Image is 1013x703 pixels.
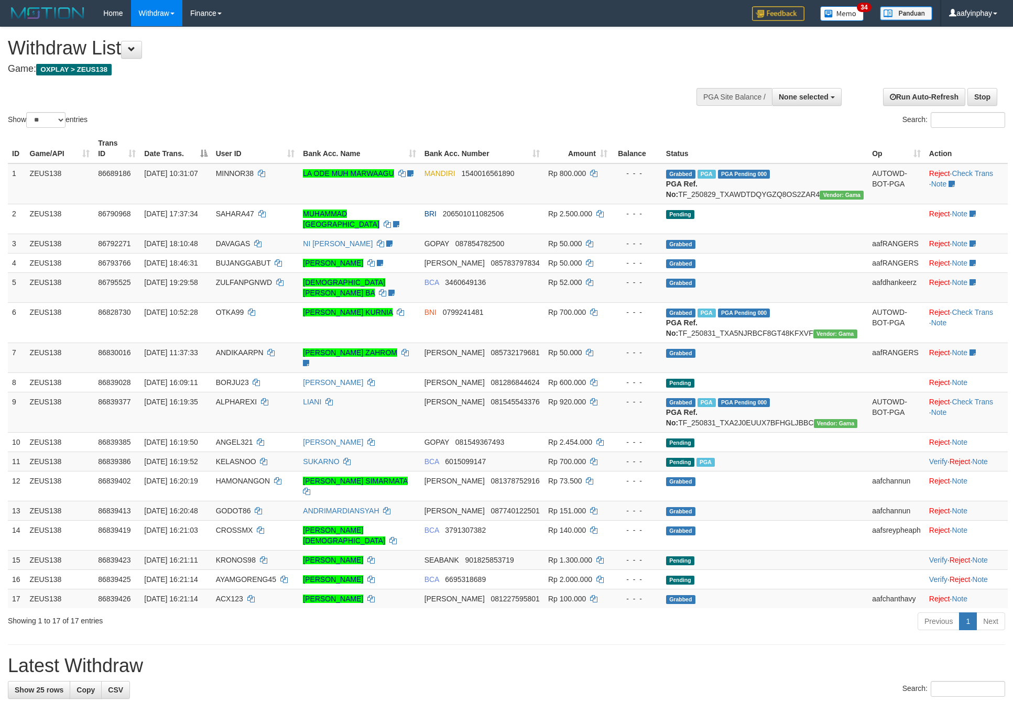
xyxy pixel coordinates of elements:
b: PGA Ref. No: [666,408,698,427]
td: AUTOWD-BOT-PGA [868,392,925,432]
td: aafRANGERS [868,234,925,253]
td: 9 [8,392,26,432]
a: Verify [929,556,947,564]
span: Copy 1540016561890 to clipboard [461,169,514,178]
span: ANGEL321 [216,438,253,446]
span: GODOT86 [216,507,251,515]
span: Copy 901825853719 to clipboard [465,556,514,564]
span: [DATE] 16:19:52 [144,457,198,466]
span: [DATE] 11:37:33 [144,348,198,357]
span: Grabbed [666,398,695,407]
span: SEABANK [424,556,459,564]
span: 86839423 [98,556,130,564]
span: Marked by aafkaynarin [698,398,716,407]
span: Rp 140.000 [548,526,586,534]
label: Search: [902,112,1005,128]
span: Pending [666,556,694,565]
h4: Game: [8,64,665,74]
span: 86839028 [98,378,130,387]
a: Next [976,612,1005,630]
span: Grabbed [666,240,695,249]
a: Note [952,239,967,248]
span: SAHARA47 [216,210,254,218]
span: BCA [424,575,439,584]
span: OXPLAY > ZEUS138 [36,64,112,75]
th: Amount: activate to sort column ascending [544,134,612,163]
td: ZEUS138 [26,272,94,302]
a: Previous [918,612,960,630]
a: Note [931,408,947,416]
a: Reject [929,477,950,485]
span: Copy 087740122501 to clipboard [491,507,539,515]
a: Reject [929,239,950,248]
td: · · [925,163,1008,204]
span: Vendor URL: https://trx31.1velocity.biz [814,419,858,428]
div: - - - [616,525,658,535]
a: Check Trans [952,169,993,178]
span: 86839377 [98,398,130,406]
span: Rp 700.000 [548,457,586,466]
span: KRONOS98 [216,556,256,564]
td: · · [925,392,1008,432]
td: · [925,520,1008,550]
td: aafRANGERS [868,343,925,372]
a: Note [952,278,967,287]
label: Show entries [8,112,88,128]
div: - - - [616,168,658,179]
a: Note [952,526,967,534]
th: Op: activate to sort column ascending [868,134,925,163]
span: AYAMGORENG45 [216,575,276,584]
span: PGA Pending [718,398,770,407]
td: ZEUS138 [26,471,94,501]
div: - - - [616,506,658,516]
span: BNI [424,308,437,316]
a: Reject [929,378,950,387]
div: - - - [616,347,658,358]
div: - - - [616,277,658,288]
span: Rp 2.454.000 [548,438,592,446]
a: Reject [929,398,950,406]
td: aafchannun [868,471,925,501]
span: Copy 206501011082506 to clipboard [443,210,504,218]
select: Showentries [26,112,66,128]
td: 5 [8,272,26,302]
span: PGA Pending [718,170,770,179]
a: Reject [950,556,971,564]
td: 3 [8,234,26,253]
td: aafRANGERS [868,253,925,272]
td: · · [925,452,1008,471]
a: Run Auto-Refresh [883,88,965,106]
span: Copy 0799241481 to clipboard [443,308,484,316]
div: - - - [616,238,658,249]
span: Rp 1.300.000 [548,556,592,564]
a: MUHAMMAD [GEOGRAPHIC_DATA] [303,210,379,228]
span: Copy 081545543376 to clipboard [491,398,539,406]
button: None selected [772,88,842,106]
span: Pending [666,210,694,219]
div: - - - [616,377,658,388]
td: · [925,343,1008,372]
span: 86793766 [98,259,130,267]
span: [DATE] 16:19:35 [144,398,198,406]
img: Button%20Memo.svg [820,6,864,21]
span: Pending [666,576,694,585]
span: 86795525 [98,278,130,287]
a: 1 [959,612,977,630]
a: Note [952,259,967,267]
a: Note [931,180,947,188]
span: Rp 2.000.000 [548,575,592,584]
td: 12 [8,471,26,501]
span: Pending [666,379,694,388]
td: ZEUS138 [26,343,94,372]
span: Rp 700.000 [548,308,586,316]
a: Reject [950,575,971,584]
span: DAVAGAS [216,239,250,248]
a: Check Trans [952,398,993,406]
input: Search: [931,681,1005,697]
a: Reject [929,507,950,515]
a: Reject [929,526,950,534]
span: Marked by aafsreyleap [698,309,716,317]
span: BCA [424,457,439,466]
span: 86839386 [98,457,130,466]
td: aafsreypheaph [868,520,925,550]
